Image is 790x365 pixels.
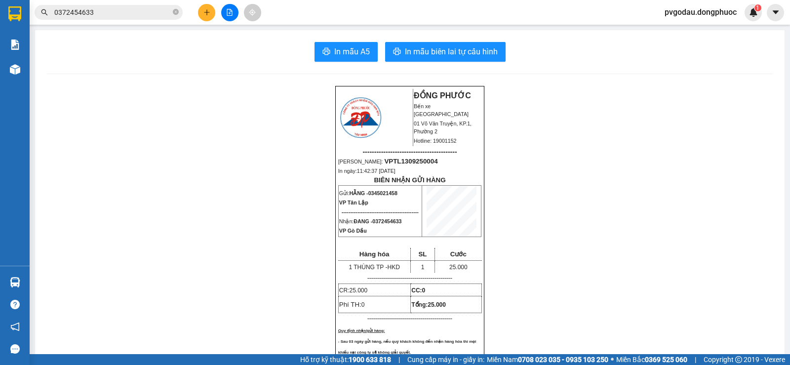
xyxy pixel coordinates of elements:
[362,148,457,156] span: -----------------------------------------
[349,356,391,364] strong: 1900 633 818
[10,300,20,309] span: question-circle
[339,96,383,139] img: logo
[368,190,397,196] span: 0345021458
[407,354,484,365] span: Cung cấp máy in - giấy in:
[10,277,20,287] img: warehouse-icon
[414,103,469,117] span: Bến xe [GEOGRAPHIC_DATA]
[411,301,446,308] span: Tổng:
[339,228,367,234] span: VP Gò Dầu
[349,287,367,294] span: 25.000
[411,287,425,294] strong: CC:
[300,354,391,365] span: Hỗ trợ kỹ thuật:
[338,168,395,174] span: In ngày:
[3,6,47,49] img: logo
[414,138,457,144] span: Hotline: 19001152
[487,354,608,365] span: Miền Nam
[338,328,385,333] span: Quy định nhận/gửi hàng:
[359,250,390,258] span: Hàng hóa
[387,264,399,271] span: HKD
[398,354,400,365] span: |
[518,356,608,364] strong: 0708 023 035 - 0935 103 250
[339,301,365,308] span: Phí TH:
[203,9,210,16] span: plus
[22,72,60,78] span: 12:14:22 [DATE]
[49,63,105,70] span: VPGD1309250018
[339,200,368,205] span: VP Tân Lập
[414,121,472,134] span: 01 Võ Văn Truyện, KP.1, Phường 2
[10,322,20,331] span: notification
[78,5,135,14] strong: ĐỒNG PHƯỚC
[338,274,481,282] p: -------------------------------------------
[611,358,614,362] span: ⚪️
[315,42,378,62] button: printerIn mẫu A5
[78,30,136,42] span: 01 Võ Văn Truyện, KP.1, Phường 2
[657,6,745,18] span: pvgodau.dongphuoc
[54,7,171,18] input: Tìm tên, số ĐT hoặc mã đơn
[322,47,330,57] span: printer
[221,4,238,21] button: file-add
[78,44,121,50] span: Hotline: 19001152
[357,168,395,174] span: 11:42:37 [DATE]
[754,4,761,11] sup: 1
[249,9,256,16] span: aim
[10,40,20,50] img: solution-icon
[372,218,401,224] span: 0372454633
[756,4,759,11] span: 1
[450,250,467,258] span: Cước
[428,301,446,308] span: 25.000
[645,356,687,364] strong: 0369 525 060
[226,9,233,16] span: file-add
[385,42,506,62] button: printerIn mẫu biên lai tự cấu hình
[349,190,397,196] span: HẰNG -
[173,8,179,17] span: close-circle
[771,8,780,17] span: caret-down
[405,45,498,58] span: In mẫu biên lai tự cấu hình
[421,264,425,271] span: 1
[3,64,104,70] span: [PERSON_NAME]:
[78,16,133,28] span: Bến xe [GEOGRAPHIC_DATA]
[361,301,365,308] span: 0
[767,4,784,21] button: caret-down
[339,218,402,224] span: Nhận:
[244,4,261,21] button: aim
[338,159,438,164] span: [PERSON_NAME]:
[384,158,437,165] span: VPTL1309250004
[418,250,427,258] span: SL
[338,315,481,323] p: -------------------------------------------
[41,9,48,16] span: search
[749,8,758,17] img: icon-new-feature
[422,287,426,294] span: 0
[334,45,370,58] span: In mẫu A5
[8,6,21,21] img: logo-vxr
[27,53,121,61] span: -----------------------------------------
[10,64,20,75] img: warehouse-icon
[338,339,476,355] span: - Sau 03 ngày gửi hàng, nếu quý khách không đến nhận hàng hóa thì mọi khiếu nại công ty sẽ không ...
[339,190,397,196] span: Gửi:
[393,47,401,57] span: printer
[616,354,687,365] span: Miền Bắc
[374,176,445,184] strong: BIÊN NHẬN GỬI HÀNG
[354,218,401,224] span: ĐANG -
[349,264,399,271] span: 1 THÙNG TP -
[3,72,60,78] span: In ngày:
[198,4,215,21] button: plus
[414,91,471,100] strong: ĐỒNG PHƯỚC
[695,354,696,365] span: |
[339,287,367,294] span: CR:
[10,344,20,354] span: message
[449,264,468,271] span: 25.000
[735,356,742,363] span: copyright
[173,9,179,15] span: close-circle
[342,209,419,215] span: --------------------------------------------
